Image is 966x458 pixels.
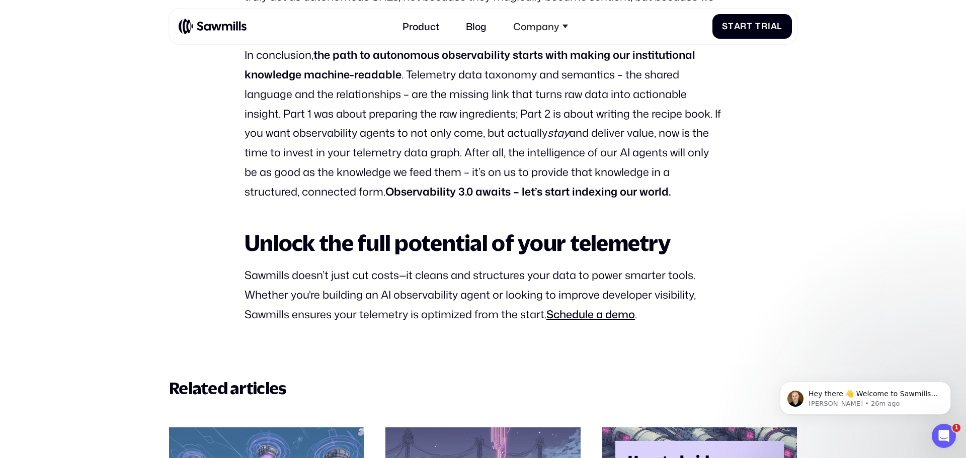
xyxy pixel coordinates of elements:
[771,21,777,31] span: a
[728,21,734,31] span: t
[747,21,753,31] span: t
[395,13,447,39] a: Product
[350,8,375,24] strong: map
[734,21,741,31] span: a
[761,21,768,31] span: r
[245,45,721,202] p: In conclusion, . Telemetry data taxonomy and semantics – the shared language and the relationship...
[765,360,966,431] iframe: Intercom notifications message
[712,14,792,39] a: StartTrial
[740,21,747,31] span: r
[768,21,771,31] span: i
[385,184,671,199] strong: Observability 3.0 awaits – let’s start indexing our world.
[394,8,454,24] strong: vocabulary
[722,21,728,31] span: S
[513,21,559,32] div: Company
[547,125,569,140] em: stay
[777,21,782,31] span: l
[506,13,575,39] div: Company
[952,424,960,432] span: 1
[546,306,635,322] a: Schedule a demo
[932,424,956,448] iframe: Intercom live chat
[245,47,695,82] strong: the path to autonomous observability starts with making our institutional knowledge machine-readable
[459,13,494,39] a: Blog
[755,21,761,31] span: T
[245,265,721,324] p: Sawmills doesn’t just cut costs—it cleans and structures your data to power smarter tools. Whethe...
[245,230,671,255] strong: Unlock the full potential of your telemetry
[169,379,797,399] h2: Related articles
